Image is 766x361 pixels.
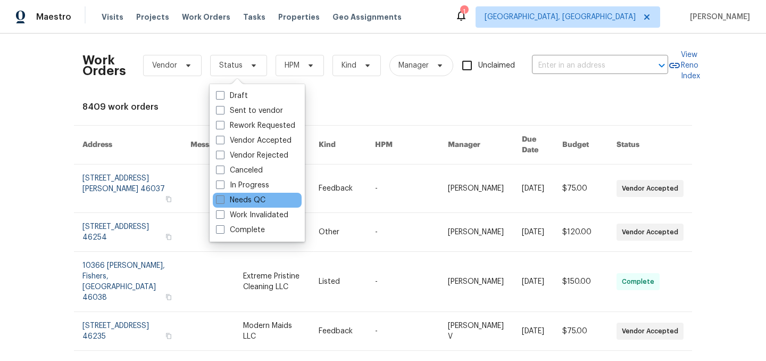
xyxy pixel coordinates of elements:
th: Status [608,126,692,165]
span: Work Orders [182,12,230,22]
th: Manager [439,126,513,165]
th: Messages [182,126,235,165]
button: Copy Address [164,194,173,204]
th: Address [74,126,182,165]
td: Feedback [310,312,367,351]
h2: Work Orders [82,55,126,76]
td: [PERSON_NAME] V [439,312,513,351]
label: Canceled [216,165,263,176]
td: Other [310,213,367,252]
label: Needs QC [216,195,265,206]
button: Copy Address [164,331,173,341]
span: Geo Assignments [332,12,402,22]
th: Kind [310,126,367,165]
input: Enter in an address [532,58,638,74]
td: Feedback [310,165,367,213]
label: Rework Requested [216,120,295,131]
td: Modern Maids LLC [235,312,310,351]
label: Draft [216,91,248,101]
span: HPM [285,60,299,71]
span: Properties [278,12,320,22]
span: Visits [102,12,123,22]
th: Budget [554,126,608,165]
td: Listed [310,252,367,312]
span: Manager [398,60,429,71]
label: Vendor Accepted [216,135,292,146]
th: Due Date [513,126,554,165]
button: Copy Address [164,292,173,302]
label: Vendor Rejected [216,150,288,161]
button: Copy Address [164,232,173,242]
td: - [367,213,439,252]
td: [PERSON_NAME] [439,252,513,312]
span: Unclaimed [478,60,515,71]
span: Projects [136,12,169,22]
td: [PERSON_NAME] [439,165,513,213]
td: Extreme Pristine Cleaning LLC [235,252,310,312]
div: 8409 work orders [82,102,684,112]
label: Complete [216,225,265,235]
span: Vendor [152,60,177,71]
span: Kind [342,60,356,71]
a: View Reno Index [668,50,700,81]
td: - [367,312,439,351]
span: Status [219,60,243,71]
button: Open [654,58,669,73]
th: HPM [367,126,439,165]
span: Maestro [36,12,71,22]
label: In Progress [216,180,269,191]
span: [GEOGRAPHIC_DATA], [GEOGRAPHIC_DATA] [485,12,636,22]
td: [PERSON_NAME] [439,213,513,252]
td: - [367,165,439,213]
label: Sent to vendor [216,105,283,116]
span: [PERSON_NAME] [686,12,750,22]
span: Tasks [243,13,265,21]
div: 1 [460,6,468,17]
label: Work Invalidated [216,210,288,220]
td: - [367,252,439,312]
